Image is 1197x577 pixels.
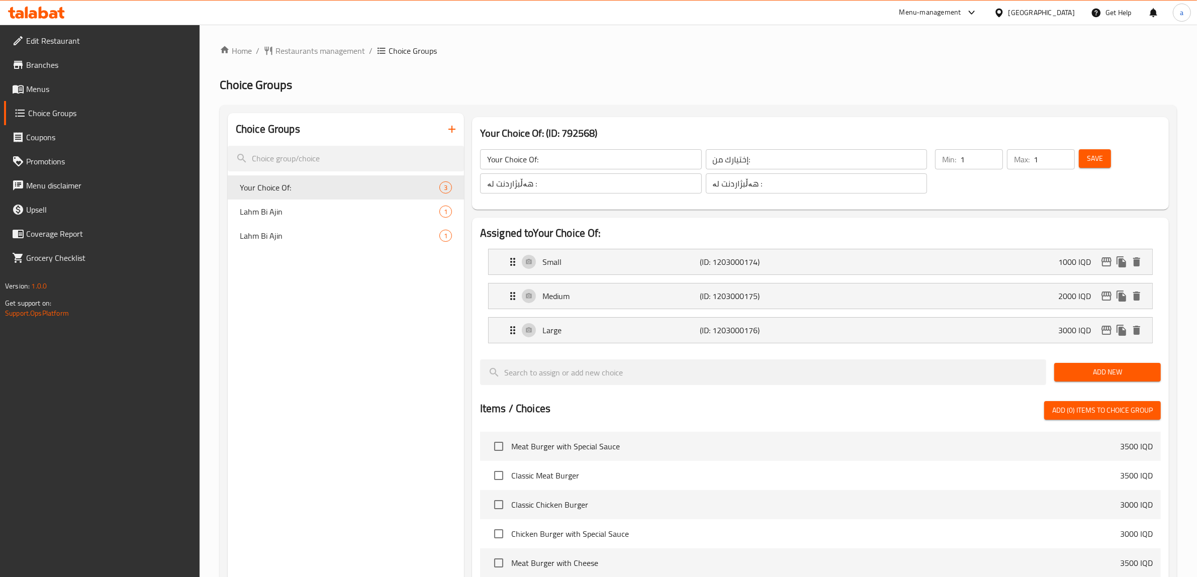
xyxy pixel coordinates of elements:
[480,401,550,416] h2: Items / Choices
[1058,256,1099,268] p: 1000 IQD
[26,131,192,143] span: Coupons
[488,436,509,457] span: Select choice
[1044,401,1161,420] button: Add (0) items to choice group
[700,256,805,268] p: (ID: 1203000174)
[228,200,464,224] div: Lahm Bi Ajin1
[489,283,1152,309] div: Expand
[1120,557,1153,569] p: 3500 IQD
[4,246,200,270] a: Grocery Checklist
[480,226,1161,241] h2: Assigned to Your Choice Of:
[1129,288,1144,304] button: delete
[275,45,365,57] span: Restaurants management
[4,173,200,198] a: Menu disclaimer
[26,228,192,240] span: Coverage Report
[480,359,1046,385] input: search
[1062,366,1153,378] span: Add New
[488,523,509,544] span: Select choice
[1114,323,1129,338] button: duplicate
[511,528,1120,540] span: Chicken Burger with Special Sauce
[26,179,192,191] span: Menu disclaimer
[700,290,805,302] p: (ID: 1203000175)
[480,245,1161,279] li: Expand
[1120,528,1153,540] p: 3000 IQD
[1099,288,1114,304] button: edit
[1120,499,1153,511] p: 3000 IQD
[26,59,192,71] span: Branches
[542,256,700,268] p: Small
[4,101,200,125] a: Choice Groups
[228,175,464,200] div: Your Choice Of:3
[220,45,252,57] a: Home
[1180,7,1183,18] span: a
[1079,149,1111,168] button: Save
[1114,254,1129,269] button: duplicate
[489,249,1152,274] div: Expand
[228,146,464,171] input: search
[26,35,192,47] span: Edit Restaurant
[480,125,1161,141] h3: Your Choice Of: (ID: 792568)
[220,73,292,96] span: Choice Groups
[1120,469,1153,482] p: 3500 IQD
[440,207,451,217] span: 1
[4,125,200,149] a: Coupons
[511,440,1120,452] span: Meat Burger with Special Sauce
[488,494,509,515] span: Select choice
[26,155,192,167] span: Promotions
[1114,288,1129,304] button: duplicate
[1129,323,1144,338] button: delete
[4,53,200,77] a: Branches
[1099,323,1114,338] button: edit
[4,77,200,101] a: Menus
[542,290,700,302] p: Medium
[256,45,259,57] li: /
[439,181,452,194] div: Choices
[220,45,1177,57] nav: breadcrumb
[5,297,51,310] span: Get support on:
[240,206,439,218] span: Lahm Bi Ajin
[1058,324,1099,336] p: 3000 IQD
[942,153,956,165] p: Min:
[1099,254,1114,269] button: edit
[240,230,439,242] span: Lahm Bi Ajin
[5,279,30,293] span: Version:
[389,45,437,57] span: Choice Groups
[236,122,300,137] h2: Choice Groups
[899,7,961,19] div: Menu-management
[228,224,464,248] div: Lahm Bi Ajin1
[4,149,200,173] a: Promotions
[240,181,439,194] span: Your Choice Of:
[369,45,373,57] li: /
[440,231,451,241] span: 1
[26,83,192,95] span: Menus
[4,222,200,246] a: Coverage Report
[480,313,1161,347] li: Expand
[1014,153,1030,165] p: Max:
[488,552,509,573] span: Select choice
[700,324,805,336] p: (ID: 1203000176)
[31,279,47,293] span: 1.0.0
[542,324,700,336] p: Large
[440,183,451,193] span: 3
[480,279,1161,313] li: Expand
[26,204,192,216] span: Upsell
[488,465,509,486] span: Select choice
[511,469,1120,482] span: Classic Meat Burger
[1008,7,1075,18] div: [GEOGRAPHIC_DATA]
[1054,363,1161,381] button: Add New
[28,107,192,119] span: Choice Groups
[4,29,200,53] a: Edit Restaurant
[4,198,200,222] a: Upsell
[26,252,192,264] span: Grocery Checklist
[489,318,1152,343] div: Expand
[1120,440,1153,452] p: 3500 IQD
[1052,404,1153,417] span: Add (0) items to choice group
[511,557,1120,569] span: Meat Burger with Cheese
[263,45,365,57] a: Restaurants management
[1058,290,1099,302] p: 2000 IQD
[1129,254,1144,269] button: delete
[1087,152,1103,165] span: Save
[439,230,452,242] div: Choices
[439,206,452,218] div: Choices
[511,499,1120,511] span: Classic Chicken Burger
[5,307,69,320] a: Support.OpsPlatform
